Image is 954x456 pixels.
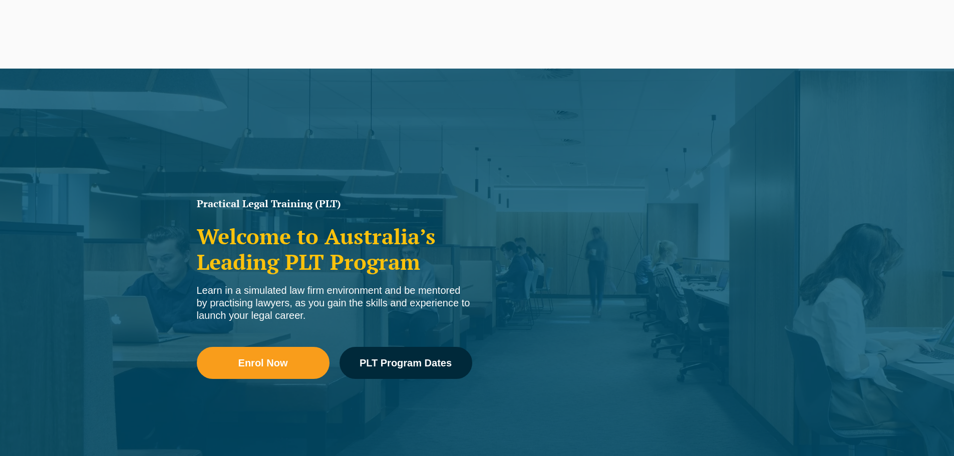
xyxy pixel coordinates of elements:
a: PLT Program Dates [340,347,472,379]
h1: Practical Legal Training (PLT) [197,199,472,209]
h2: Welcome to Australia’s Leading PLT Program [197,224,472,274]
a: Enrol Now [197,347,330,379]
span: PLT Program Dates [360,358,452,368]
span: Enrol Now [238,358,288,368]
div: Learn in a simulated law firm environment and be mentored by practising lawyers, as you gain the ... [197,284,472,322]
